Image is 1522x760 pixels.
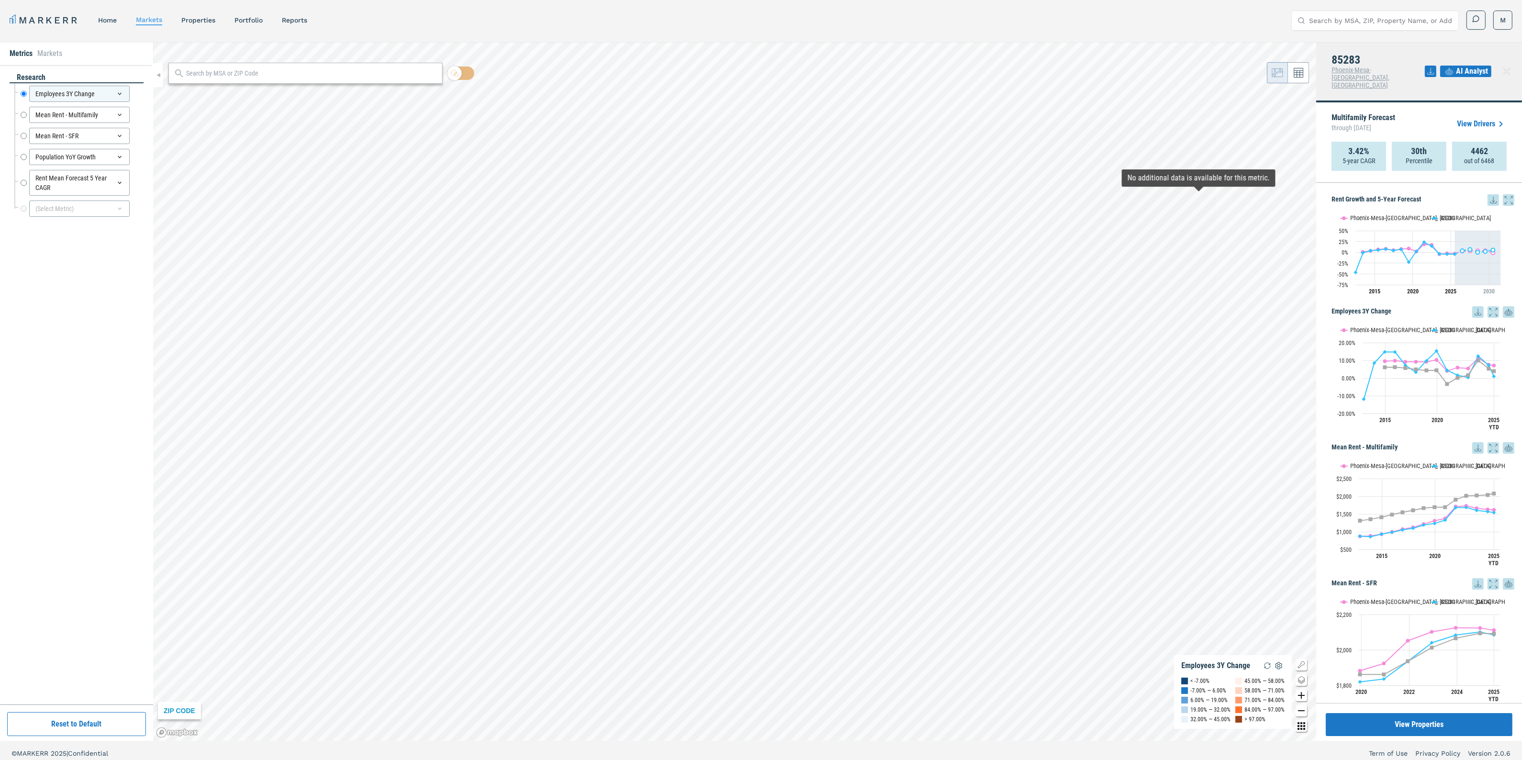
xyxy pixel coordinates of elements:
path: Monday, 14 Dec, 18:00, 14.74. 85283. [1393,350,1397,354]
text: -20.00% [1337,411,1355,417]
text: 2020 [1432,417,1443,424]
path: Thursday, 14 Dec, 18:00, 2,065.6. USA. [1454,637,1458,640]
button: Change style map button [1296,674,1307,686]
path: Monday, 14 Dec, 18:00, 6.16. USA. [1393,365,1397,369]
g: 85283, line 4 of 4 with 5 data points. [1461,247,1495,254]
text: 2022 [1403,689,1415,695]
span: Phoenix-Mesa-[GEOGRAPHIC_DATA], [GEOGRAPHIC_DATA] [1332,66,1389,89]
path: Tuesday, 28 Jun, 19:00, 7.69. 85283. [1384,247,1388,251]
text: 20.00% [1339,340,1355,346]
a: markets [136,16,162,23]
path: Monday, 14 Dec, 18:00, 1,690.98. USA. [1444,505,1447,509]
div: -7.00% — 6.00% [1190,686,1226,695]
div: 71.00% — 84.00% [1244,695,1285,705]
div: research [10,72,144,83]
div: < -7.00% [1190,676,1210,686]
path: Wednesday, 14 Dec, 18:00, 1.62. USA. [1466,373,1470,377]
path: Wednesday, 28 Jun, 19:00, -3.62. 85283. [1438,252,1442,256]
span: through [DATE] [1332,122,1395,134]
path: Tuesday, 14 Dec, 18:00, 5.9. Phoenix-Mesa-Scottsdale, AZ. [1456,366,1460,369]
path: Wednesday, 14 Dec, 18:00, 1,685.71. 85283. [1465,505,1468,509]
button: Show/Hide Legend Map Button [1296,659,1307,671]
div: Mean Rent - SFR [29,128,130,144]
text: 2025 YTD [1488,553,1500,567]
path: Saturday, 14 Jun, 19:00, 7.08. Phoenix-Mesa-Scottsdale, AZ. [1492,364,1496,368]
strong: 4462 [1471,146,1488,156]
span: MARKERR [17,749,51,757]
div: 32.00% — 45.00% [1190,715,1231,724]
path: Friday, 14 Dec, 18:00, 9.74. 85283. [1425,359,1429,363]
tspan: 2015 [1369,288,1380,295]
a: MARKERR [10,13,79,27]
path: Sunday, 14 Dec, 18:00, 14.79. 85283. [1383,350,1387,354]
tspan: 2025 [1445,288,1457,295]
path: Wednesday, 14 Dec, 18:00, 2,011.85. USA. [1465,494,1468,498]
div: 84.00% — 97.00% [1244,705,1285,715]
button: Other options map button [1296,720,1307,732]
path: Thursday, 14 Dec, 18:00, 4.88. USA. [1414,368,1418,371]
button: M [1493,11,1512,30]
a: Mapbox logo [156,727,198,738]
path: Wednesday, 28 Jun, 19:00, 3.93. 85283. [1392,248,1396,252]
path: Wednesday, 28 Jun, 19:00, -0.02. 85283. [1476,250,1480,254]
div: Mean Rent - Multifamily. Highcharts interactive chart. [1332,454,1514,573]
text: 50% [1339,228,1348,235]
a: View Drivers [1457,118,1507,130]
div: > 97.00% [1244,715,1266,724]
path: Saturday, 14 Dec, 18:00, 2,093.51. USA. [1478,631,1482,635]
path: Sunday, 28 Jun, 19:00, 2.11. 85283. [1415,249,1419,253]
tspan: 2020 [1407,288,1419,295]
text: -10.00% [1337,393,1355,400]
div: 19.00% — 32.00% [1190,705,1231,715]
path: Monday, 14 Dec, 18:00, 9.75. Phoenix-Mesa-Scottsdale, AZ. [1393,359,1397,363]
span: © [11,749,17,757]
path: Friday, 14 Dec, 18:00, 1,311.14. USA. [1358,519,1362,523]
path: Monday, 28 Jun, 19:00, 23.42. 85283. [1422,240,1426,244]
button: Show Phoenix-Mesa-Scottsdale, AZ [1341,462,1421,470]
path: Monday, 14 Jul, 19:00, 2,111.02. Phoenix-Mesa-Scottsdale, AZ. [1492,628,1496,632]
div: (Select Metric) [29,201,130,217]
svg: Interactive chart [1332,318,1505,437]
path: Thursday, 14 Dec, 18:00, 9.2. Phoenix-Mesa-Scottsdale, AZ. [1414,360,1418,364]
img: Settings [1273,660,1285,671]
text: 2020 [1429,553,1441,559]
text: 2015 [1379,417,1391,424]
path: Thursday, 28 Jun, 19:00, 1.85. 85283. [1484,249,1488,253]
path: Monday, 14 Dec, 18:00, 4.37. 85283. [1445,369,1449,372]
text: 0% [1342,249,1348,256]
path: Monday, 14 Dec, 18:00, 1,481.21. USA. [1390,513,1394,516]
button: Show 85283 [1431,462,1456,470]
div: Mean Rent - Multifamily [29,107,130,123]
div: Employees 3Y Change. Highcharts interactive chart. [1332,318,1514,437]
path: Thursday, 14 Dec, 18:00, 9.94. USA. [1477,358,1480,362]
path: Wednesday, 14 Dec, 18:00, 2,012.83. USA. [1430,646,1434,649]
strong: 3.42% [1348,146,1369,156]
span: AI Analyst [1456,66,1488,77]
div: Mean Rent - SFR. Highcharts interactive chart. [1332,590,1514,709]
path: Saturday, 14 Dec, 18:00, 5.33. USA. [1487,367,1491,370]
path: Friday, 14 Dec, 18:00, 4.33. USA. [1425,369,1429,372]
div: Employees 3Y Change [1181,661,1250,671]
path: Friday, 14 Dec, 18:00, -11.88. 85283. [1362,397,1366,401]
g: USA, line 3 of 3 with 12 data points. [1383,358,1496,386]
path: Saturday, 14 Dec, 18:00, 2,123.68. Phoenix-Mesa-Scottsdale, AZ. [1478,626,1482,630]
path: Friday, 14 Dec, 18:00, 1,665.71. USA. [1422,506,1426,510]
path: Saturday, 14 Dec, 18:00, 1,882. Phoenix-Mesa-Scottsdale, AZ. [1358,669,1362,672]
path: Monday, 14 Jul, 19:00, 1,540.25. 85283. [1492,511,1496,514]
h5: Mean Rent - SFR [1332,578,1514,590]
text: $500 [1340,547,1352,553]
path: Monday, 14 Jul, 19:00, 2,091.61. USA. [1492,632,1496,636]
path: Monday, 14 Dec, 18:00, 982.95. 85283. [1390,530,1394,534]
path: Saturday, 14 Dec, 18:00, 1,351.81. USA. [1369,517,1373,521]
path: Saturday, 14 Dec, 18:00, 1,691.12. USA. [1433,505,1437,509]
svg: Interactive chart [1332,590,1505,709]
text: 2024 [1451,689,1463,695]
path: Monday, 14 Dec, 18:00, -3.37. USA. [1445,382,1449,386]
input: Search by MSA or ZIP Code [186,68,437,78]
div: Map Tooltip Content [1128,173,1270,183]
text: $2,200 [1336,612,1352,618]
text: -50% [1337,271,1348,278]
button: Show Phoenix-Mesa-Scottsdale, AZ [1341,598,1421,606]
a: home [98,16,117,24]
path: Thursday, 14 Dec, 18:00, 1,097.33. 85283. [1411,526,1415,530]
